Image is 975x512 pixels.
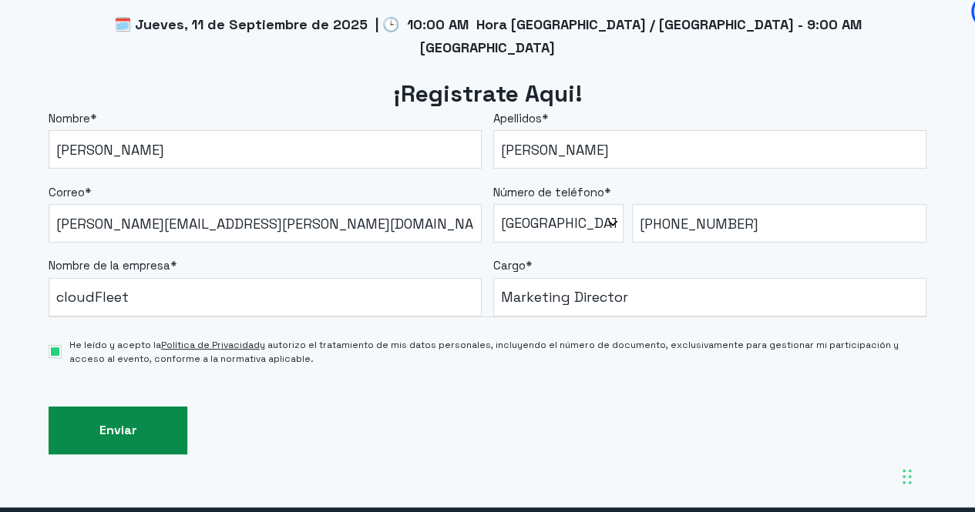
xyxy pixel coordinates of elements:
[49,79,926,110] h2: ¡Registrate Aqui!
[114,15,862,56] span: 🗓️ Jueves, 11 de Septiembre de 2025 | 🕒 10:00 AM Hora [GEOGRAPHIC_DATA] / [GEOGRAPHIC_DATA] - 9:0...
[493,111,542,125] span: Apellidos
[698,315,975,512] div: Widget de chat
[49,345,61,358] input: He leído y acepto laPolítica de Privacidady autorizo el tratamiento de mis datos personales, incl...
[49,111,90,125] span: Nombre
[69,338,926,366] span: He leído y acepto la y autorizo el tratamiento de mis datos personales, incluyendo el número de d...
[493,258,526,273] span: Cargo
[49,185,85,199] span: Correo
[49,258,170,273] span: Nombre de la empresa
[493,185,604,199] span: Número de teléfono
[161,339,260,351] a: Política de Privacidad
[903,453,912,500] div: Arrastrar
[698,315,975,512] iframe: Chat Widget
[49,407,187,455] input: Enviar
